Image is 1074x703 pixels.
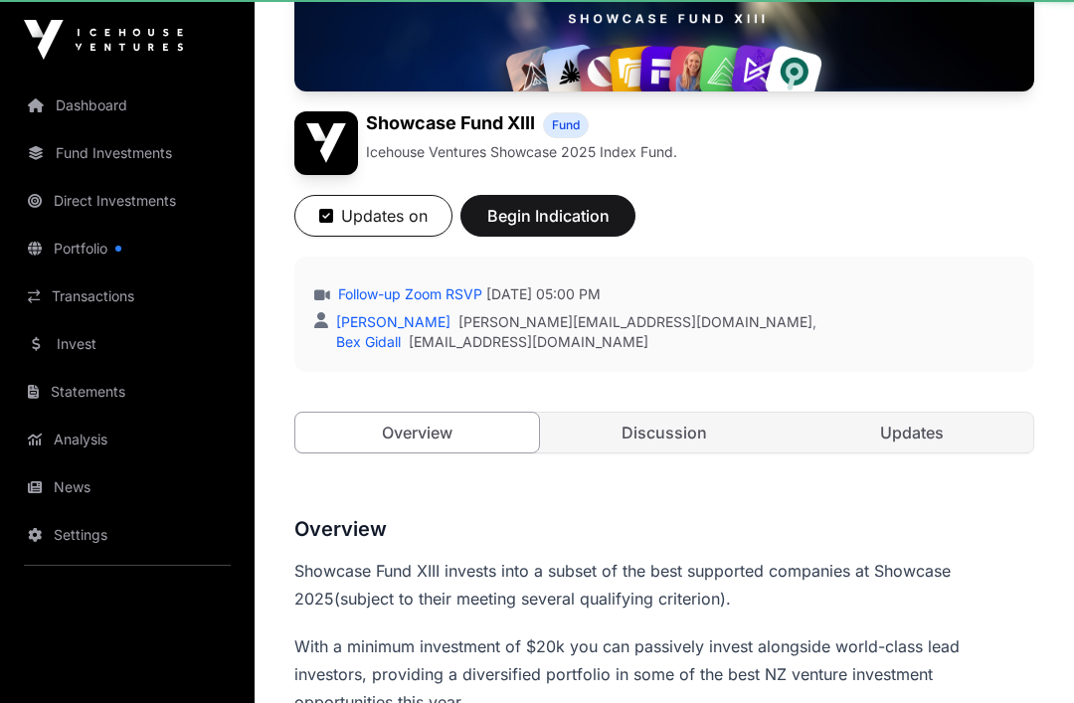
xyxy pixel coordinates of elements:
a: Portfolio [16,227,239,270]
button: Begin Indication [460,195,635,237]
h3: Overview [294,513,1034,545]
a: Direct Investments [16,179,239,223]
a: Statements [16,370,239,414]
a: [EMAIL_ADDRESS][DOMAIN_NAME] [409,332,648,352]
a: Dashboard [16,84,239,127]
a: News [16,465,239,509]
span: [DATE] 05:00 PM [486,284,601,304]
img: Showcase Fund XIII [294,111,358,175]
a: Follow-up Zoom RSVP [334,284,482,304]
div: , [332,312,816,332]
button: Updates on [294,195,452,237]
h1: Showcase Fund XIII [366,111,535,138]
a: Bex Gidall [332,333,401,350]
a: Analysis [16,418,239,461]
a: Fund Investments [16,131,239,175]
a: Overview [294,412,540,453]
p: Icehouse Ventures Showcase 2025 Index Fund. [366,142,677,162]
span: Fund [552,117,580,133]
img: Icehouse Ventures Logo [24,20,183,60]
iframe: Chat Widget [975,608,1074,703]
a: [PERSON_NAME][EMAIL_ADDRESS][DOMAIN_NAME] [458,312,812,332]
a: Transactions [16,274,239,318]
a: Begin Indication [460,215,635,235]
a: Updates [790,413,1033,452]
span: Showcase Fund XIII invests into a subset of the best supported companies at Showcase 2025 [294,561,951,609]
a: Invest [16,322,239,366]
a: [PERSON_NAME] [332,313,450,330]
p: (subject to their meeting several qualifying criterion). [294,557,1034,613]
a: Discussion [543,413,787,452]
span: Begin Indication [485,204,611,228]
nav: Tabs [295,413,1033,452]
a: Settings [16,513,239,557]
